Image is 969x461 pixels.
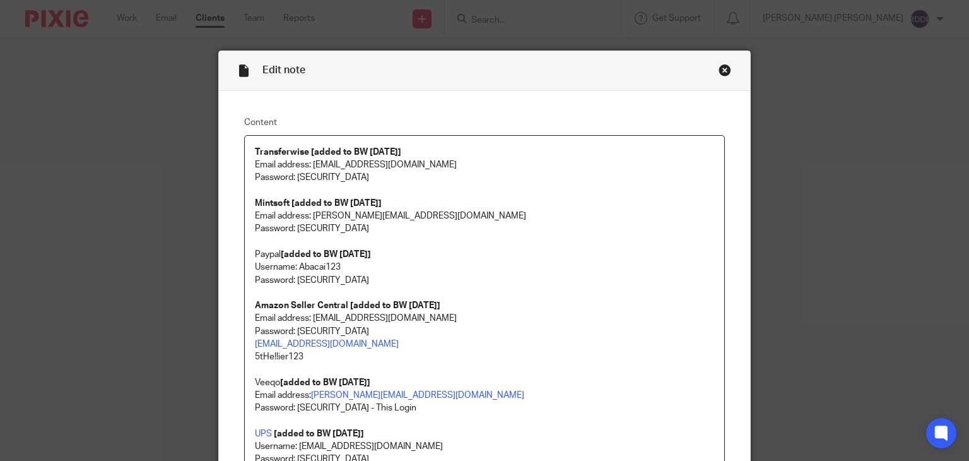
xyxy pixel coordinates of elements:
[311,391,524,400] a: [PERSON_NAME][EMAIL_ADDRESS][DOMAIN_NAME]
[255,376,715,389] p: Veeqo
[255,312,715,338] p: Email address: [EMAIL_ADDRESS][DOMAIN_NAME] Password: [SECURITY_DATA]
[255,210,715,222] p: Email address: [PERSON_NAME][EMAIL_ADDRESS][DOMAIN_NAME]
[255,171,715,184] p: Password: [SECURITY_DATA]
[255,350,715,363] p: 5tHe!!ier123
[255,148,401,157] strong: Transferwise [added to BW [DATE]]
[255,248,715,274] p: Paypal Username: Abacai123
[280,378,370,387] strong: [added to BW [DATE]]
[255,389,715,402] p: Email address:
[255,402,715,414] p: Password: [SECURITY_DATA] - This Login
[244,116,725,129] label: Content
[274,429,364,438] strong: [added to BW [DATE]]
[255,340,399,349] a: [EMAIL_ADDRESS][DOMAIN_NAME]
[255,440,715,453] p: Username: [EMAIL_ADDRESS][DOMAIN_NAME]
[255,199,290,208] strong: Mintsoft
[281,250,371,259] strong: [added to BW [DATE]]
[255,222,715,235] p: Password: [SECURITY_DATA]
[719,64,731,76] div: Close this dialog window
[291,199,382,208] strong: [added to BW [DATE]]
[255,159,715,171] p: Email address: [EMAIL_ADDRESS][DOMAIN_NAME]
[262,65,305,75] span: Edit note
[255,429,272,438] a: UPS
[255,301,440,310] strong: Amazon Seller Central [added to BW [DATE]]
[255,274,715,287] p: Password: [SECURITY_DATA]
